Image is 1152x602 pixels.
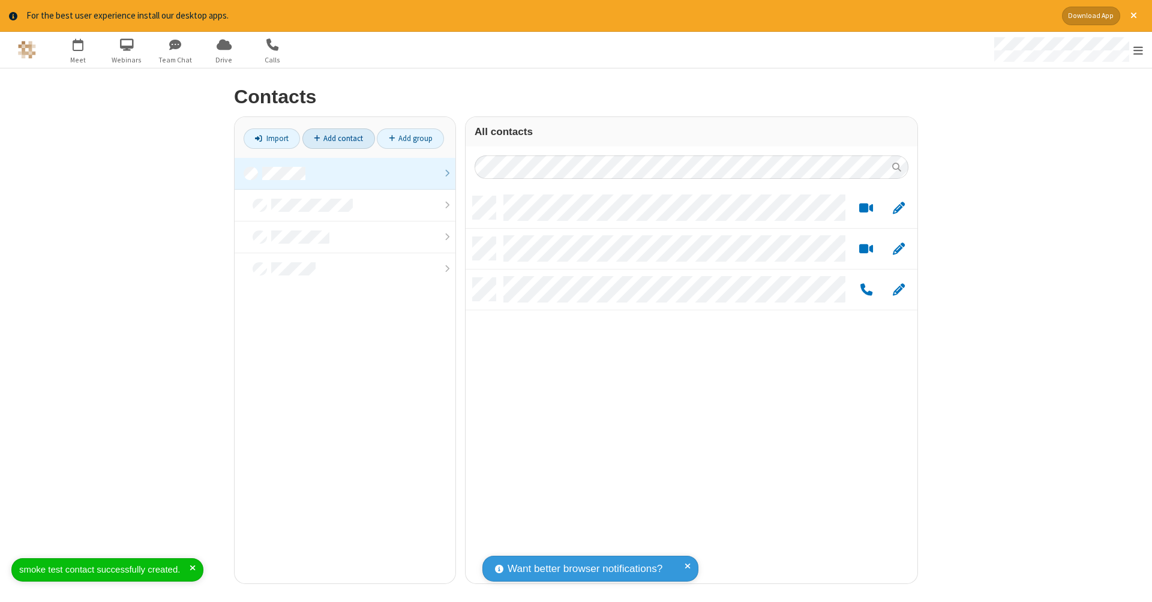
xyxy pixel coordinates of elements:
[887,200,910,215] button: Edit
[854,200,878,215] button: Start a video meeting
[104,55,149,65] span: Webinars
[26,9,1053,23] div: For the best user experience install our desktop apps.
[854,282,878,297] button: Call by phone
[19,563,190,577] div: smoke test contact successfully created.
[202,55,247,65] span: Drive
[887,282,910,297] button: Edit
[377,128,444,149] a: Add group
[56,55,101,65] span: Meet
[854,241,878,256] button: Start a video meeting
[250,55,295,65] span: Calls
[18,41,36,59] img: QA Selenium DO NOT DELETE OR CHANGE
[475,126,908,137] h3: All contacts
[302,128,375,149] a: Add contact
[466,188,917,585] div: grid
[508,561,662,577] span: Want better browser notifications?
[234,86,918,107] h2: Contacts
[983,32,1152,68] div: Open menu
[887,241,910,256] button: Edit
[1062,7,1120,25] button: Download App
[4,32,49,68] button: Logo
[153,55,198,65] span: Team Chat
[1124,7,1143,25] button: Close alert
[244,128,300,149] a: Import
